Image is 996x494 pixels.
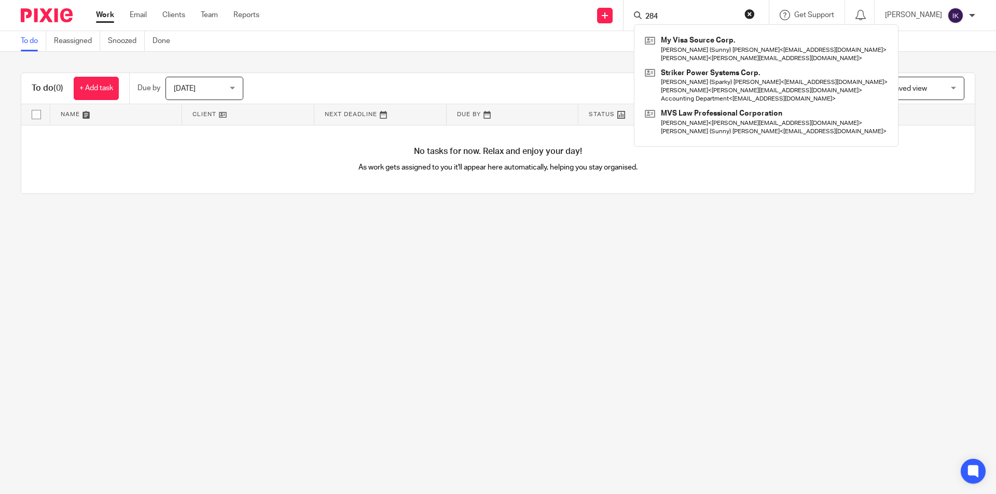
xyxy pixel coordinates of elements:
[794,11,834,19] span: Get Support
[21,31,46,51] a: To do
[947,7,964,24] img: svg%3E
[54,31,100,51] a: Reassigned
[201,10,218,20] a: Team
[174,85,196,92] span: [DATE]
[21,8,73,22] img: Pixie
[32,83,63,94] h1: To do
[137,83,160,93] p: Due by
[53,84,63,92] span: (0)
[153,31,178,51] a: Done
[21,146,975,157] h4: No tasks for now. Relax and enjoy your day!
[74,77,119,100] a: + Add task
[885,10,942,20] p: [PERSON_NAME]
[162,10,185,20] a: Clients
[260,162,737,173] p: As work gets assigned to you it'll appear here automatically, helping you stay organised.
[108,31,145,51] a: Snoozed
[130,10,147,20] a: Email
[644,12,738,22] input: Search
[96,10,114,20] a: Work
[744,9,755,19] button: Clear
[233,10,259,20] a: Reports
